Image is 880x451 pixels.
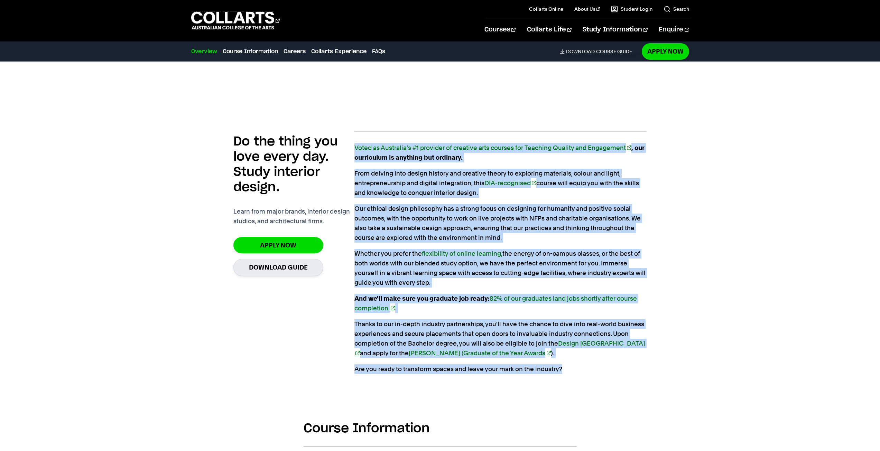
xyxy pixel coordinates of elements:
a: flexibility of online learning, [422,250,502,257]
a: Voted as Australia's #1 provider of creative arts courses for Teaching Quality and Engagement [354,144,631,151]
p: Our ethical design philosophy has a strong focus on designing for humanity and positive social ou... [354,204,647,243]
span: Download [566,48,595,55]
p: Learn from major brands, interior design studios, and architectural firms. [233,207,354,226]
h2: Course Information [304,421,577,436]
a: Careers [284,47,306,56]
a: Enquire [659,18,689,41]
a: Overview [191,47,217,56]
a: [PERSON_NAME] (Graduate of the Year Awards [409,349,551,357]
p: Thanks to our in-depth industry partnerships, you'll have the chance to dive into real-world busi... [354,319,647,358]
p: Whether you prefer the the energy of on-campus classes, or the best of both worlds with our blend... [354,249,647,288]
a: FAQs [372,47,385,56]
a: Search [664,6,689,12]
a: Download Guide [233,259,323,276]
a: Student Login [611,6,652,12]
a: Apply Now [642,43,689,59]
a: Courses [484,18,516,41]
h2: Do the thing you love every day. Study interior design. [233,134,354,195]
a: 82% of our graduates land jobs shortly after course completion. [354,295,637,312]
div: Go to homepage [191,11,280,30]
a: DIA-recognised [484,179,536,187]
a: Study Information [583,18,648,41]
strong: , our curriculum is anything but ordinary. [354,144,645,161]
p: From delving into design history and creative theory to exploring materials, colour and light, en... [354,169,647,198]
a: About Us [574,6,600,12]
strong: And we'll make sure you graduate job ready: [354,295,637,312]
a: Design [GEOGRAPHIC_DATA] [354,340,645,357]
a: Collarts Online [529,6,563,12]
a: Collarts Life [527,18,572,41]
a: DownloadCourse Guide [560,48,638,55]
a: Collarts Experience [311,47,367,56]
a: Course Information [223,47,278,56]
p: Are you ready to transform spaces and leave your mark on the industry? [354,364,647,374]
a: Apply Now [233,237,323,253]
